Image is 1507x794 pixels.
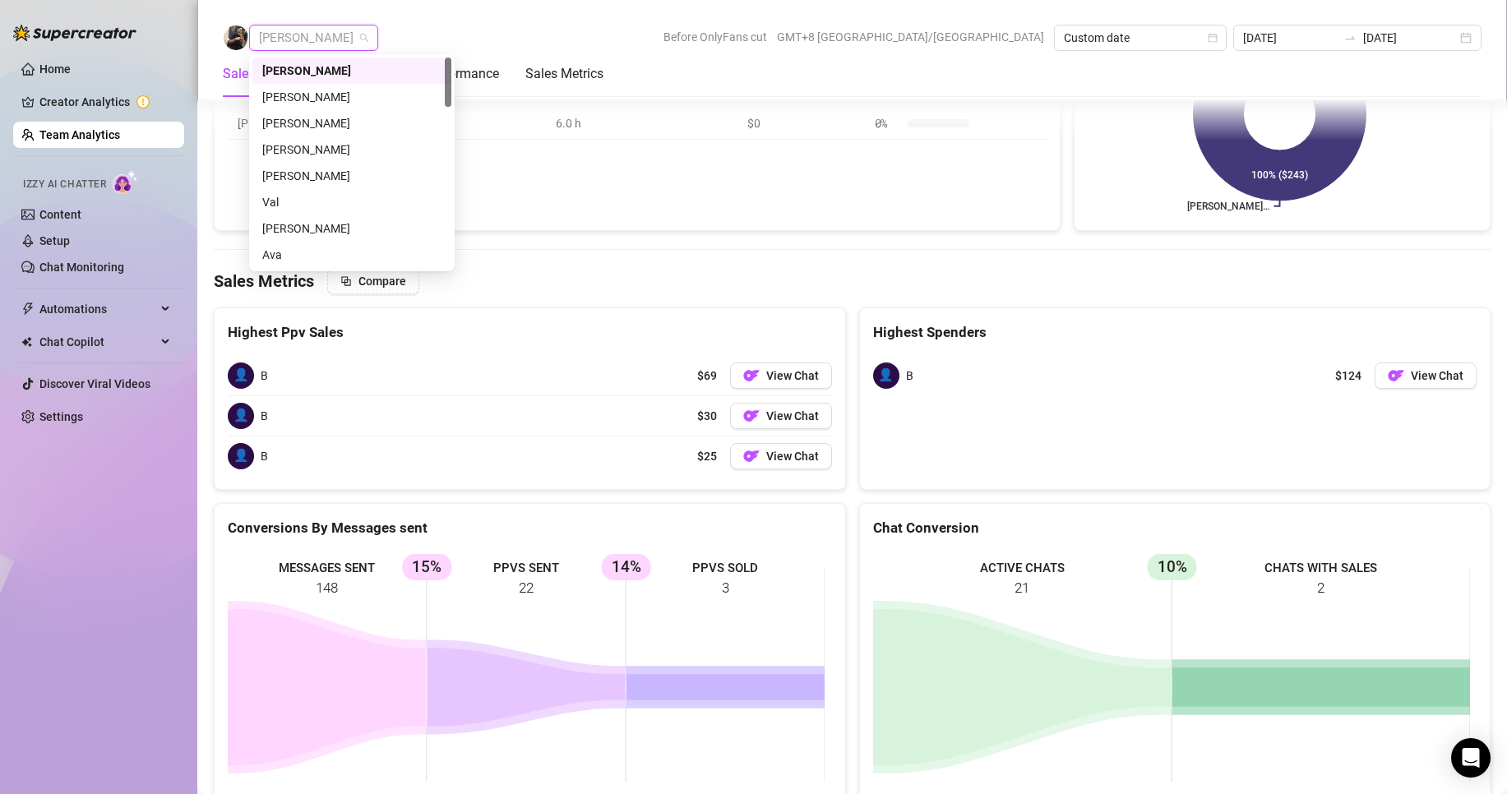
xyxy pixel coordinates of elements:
[261,407,268,425] span: B
[1243,29,1337,47] input: Start date
[743,408,760,424] img: OF
[252,215,451,242] div: Aira Marie
[546,108,737,140] td: 6.0 h
[766,450,819,463] span: View Chat
[259,25,368,50] span: Sean Carino
[1208,33,1218,43] span: calendar
[228,108,378,140] td: [PERSON_NAME]…
[262,167,441,185] div: [PERSON_NAME]
[358,275,406,288] span: Compare
[730,403,832,429] button: OFView Chat
[262,246,441,264] div: Ava
[252,189,451,215] div: Val
[743,367,760,384] img: OF
[224,25,248,50] img: Sean Carino
[39,329,156,355] span: Chat Copilot
[906,367,913,385] span: B
[766,409,819,422] span: View Chat
[1335,367,1361,385] span: $124
[663,25,767,49] span: Before OnlyFans cut
[214,270,314,293] h4: Sales Metrics
[252,136,451,163] div: Jayson Roa
[21,302,35,316] span: thunderbolt
[39,89,171,115] a: Creator Analytics exclamation-circle
[730,362,832,389] button: OFView Chat
[697,367,717,385] span: $69
[252,84,451,110] div: Benedict Perez
[113,170,138,194] img: AI Chatter
[424,64,499,84] div: Performance
[737,108,865,140] td: $0
[1363,29,1457,47] input: End date
[261,447,268,465] span: B
[1187,201,1269,212] text: [PERSON_NAME]…
[1451,738,1491,778] div: Open Intercom Messenger
[873,362,899,389] span: 👤
[21,336,32,348] img: Chat Copilot
[262,62,441,80] div: [PERSON_NAME]
[327,268,419,294] button: Compare
[228,403,254,429] span: 👤
[39,128,120,141] a: Team Analytics
[228,517,832,539] div: Conversions By Messages sent
[228,443,254,469] span: 👤
[777,25,1044,49] span: GMT+8 [GEOGRAPHIC_DATA]/[GEOGRAPHIC_DATA]
[875,114,901,132] span: 0 %
[223,64,255,84] div: Sales
[262,219,441,238] div: [PERSON_NAME]
[13,25,136,41] img: logo-BBDzfeDw.svg
[39,377,150,390] a: Discover Viral Videos
[39,234,70,247] a: Setup
[1343,31,1357,44] span: to
[1388,367,1404,384] img: OF
[39,296,156,322] span: Automations
[262,141,441,159] div: [PERSON_NAME]
[262,88,441,106] div: [PERSON_NAME]
[743,448,760,464] img: OF
[39,410,83,423] a: Settings
[730,443,832,469] button: OFView Chat
[1343,31,1357,44] span: swap-right
[252,58,451,84] div: Sean Carino
[262,193,441,211] div: Val
[262,114,441,132] div: [PERSON_NAME]
[766,369,819,382] span: View Chat
[1064,25,1217,50] span: Custom date
[23,177,106,192] span: Izzy AI Chatter
[697,447,717,465] span: $25
[378,108,545,140] td: $0
[228,321,832,344] div: Highest Ppv Sales
[252,163,451,189] div: Davis Armbrust
[39,208,81,221] a: Content
[525,64,603,84] div: Sales Metrics
[252,110,451,136] div: Charmaine Javillonar
[252,242,451,268] div: Ava
[39,62,71,76] a: Home
[228,362,254,389] span: 👤
[261,367,268,385] span: B
[1375,362,1477,389] button: OFView Chat
[873,517,1477,539] div: Chat Conversion
[1411,369,1463,382] span: View Chat
[697,407,717,425] span: $30
[340,275,352,287] span: block
[39,261,124,274] a: Chat Monitoring
[873,321,1477,344] div: Highest Spenders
